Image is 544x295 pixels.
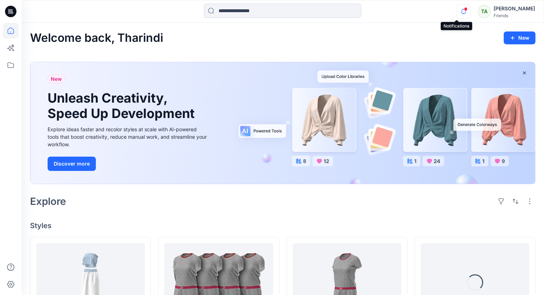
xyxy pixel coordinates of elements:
[30,196,66,207] h2: Explore
[494,13,535,18] div: Friends
[30,221,535,230] h4: Styles
[494,4,535,13] div: [PERSON_NAME]
[478,5,491,18] div: TA
[504,31,535,44] button: New
[48,157,96,171] button: Discover more
[51,75,62,83] span: New
[48,90,198,121] h1: Unleash Creativity, Speed Up Development
[48,126,209,148] div: Explore ideas faster and recolor styles at scale with AI-powered tools that boost creativity, red...
[48,157,209,171] a: Discover more
[30,31,163,45] h2: Welcome back, Tharindi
